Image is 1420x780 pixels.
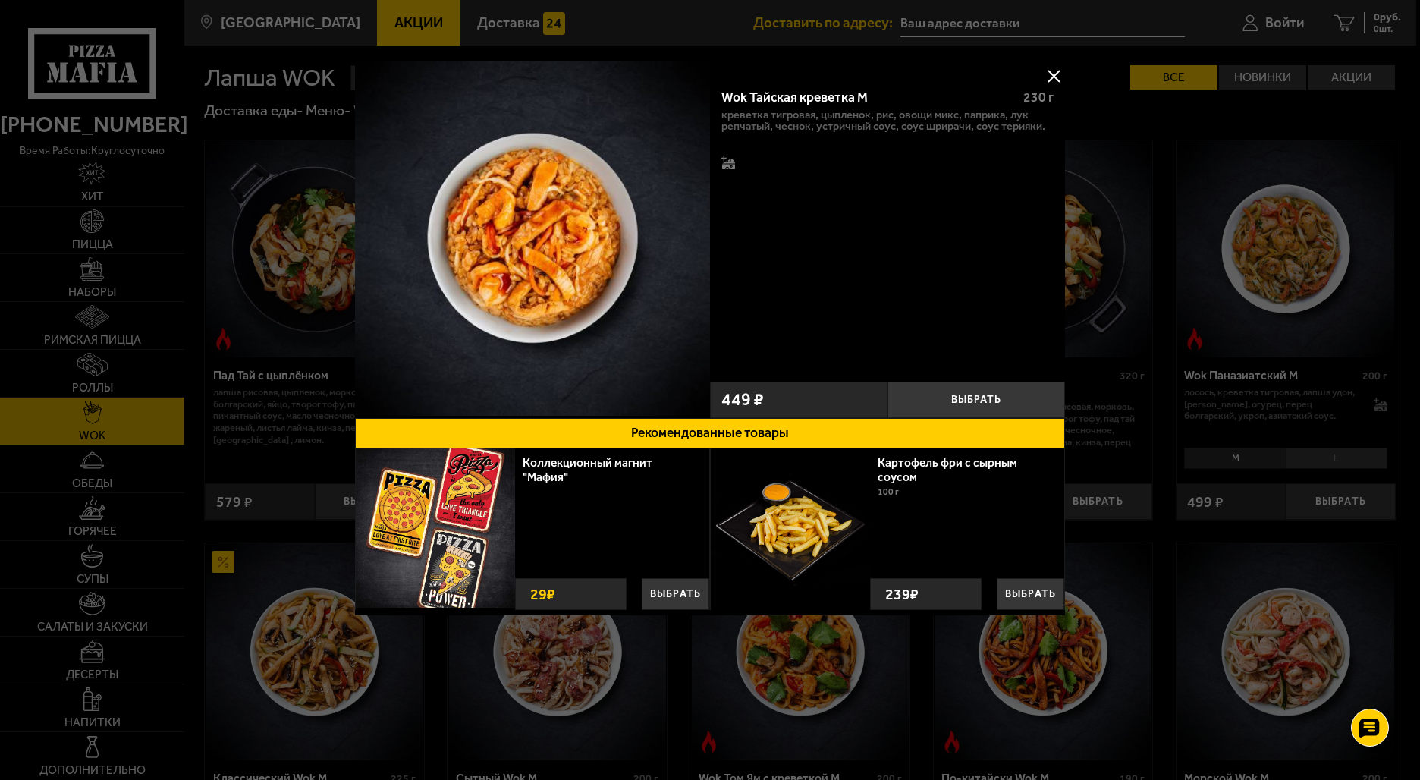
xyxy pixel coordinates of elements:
button: Выбрать [997,578,1064,610]
button: Выбрать [887,382,1065,418]
img: Wok Тайская креветка M [355,61,710,416]
a: Коллекционный магнит "Мафия" [523,455,652,484]
a: Wok Тайская креветка M [355,61,710,418]
button: Выбрать [642,578,709,610]
span: 100 г [878,486,899,497]
button: Рекомендованные товары [355,418,1065,448]
span: 449 ₽ [721,391,764,408]
a: Картофель фри с сырным соусом [878,455,1017,484]
span: 230 г [1023,90,1054,105]
div: Wok Тайская креветка M [721,90,1011,105]
strong: 29 ₽ [526,579,559,609]
strong: 239 ₽ [881,579,922,609]
p: креветка тигровая, цыпленок, рис, овощи микс, паприка, лук репчатый, чеснок, устричный соус, соус... [721,109,1054,133]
